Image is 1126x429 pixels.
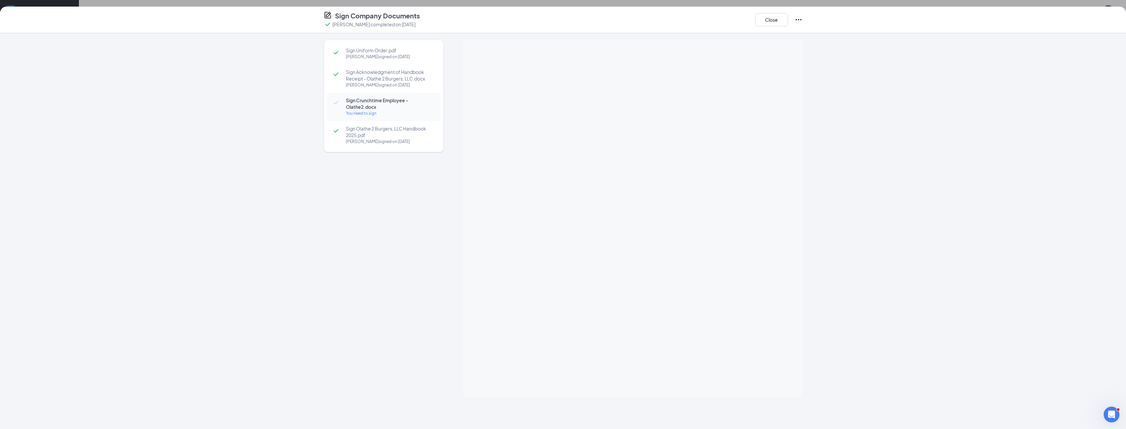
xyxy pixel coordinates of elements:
[335,11,420,20] h4: Sign Company Documents
[324,11,332,19] svg: CompanyDocumentIcon
[346,97,434,110] span: Sign Crunchtime Employee - Olathe2.docx
[332,49,340,57] svg: Checkmark
[346,138,434,145] div: [PERSON_NAME] signed on [DATE]
[346,125,434,138] span: Sign Olathe 2 Burgers, LLC Handbook 2025.pdf
[346,54,434,60] div: [PERSON_NAME] signed on [DATE]
[332,99,340,107] svg: Checkmark
[332,127,340,135] svg: Checkmark
[346,110,434,117] div: You need to sign
[346,82,434,88] div: [PERSON_NAME] signed on [DATE]
[1104,407,1119,422] iframe: Intercom live chat
[324,20,332,28] svg: Checkmark
[795,16,803,24] svg: Ellipses
[332,21,416,28] p: [PERSON_NAME] completed on [DATE]
[346,47,434,54] span: Sign Uniform Order.pdf
[346,69,434,82] span: Sign Acknowledgment of Handbook Receipt - Olathe 2 Burgers, LLC.docx
[332,70,340,78] svg: Checkmark
[755,13,788,26] button: Close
